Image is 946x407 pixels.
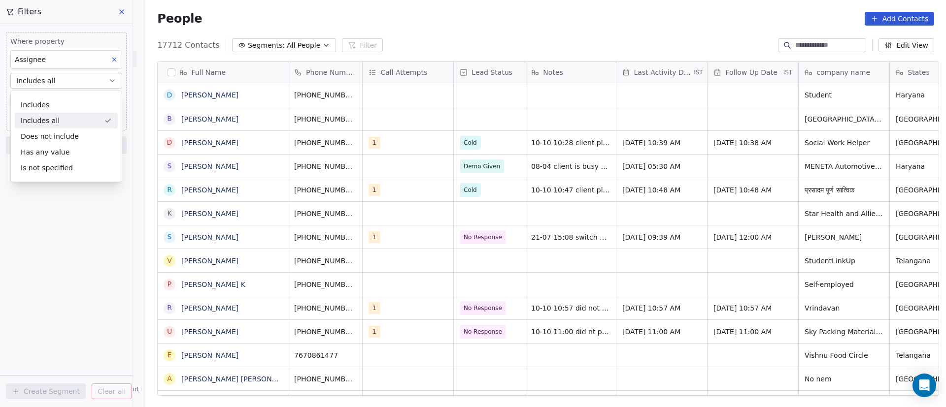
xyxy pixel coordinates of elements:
div: E [168,350,172,360]
span: [DATE] 10:57 AM [713,303,792,313]
a: [PERSON_NAME] [PERSON_NAME] [181,375,298,383]
span: [DATE] 10:48 AM [622,185,701,195]
span: [PHONE_NUMBER] [294,280,356,289]
span: Self-employed [805,280,883,289]
a: [PERSON_NAME] [181,210,238,218]
span: Student [805,90,883,100]
div: Notes [525,62,616,83]
a: [PERSON_NAME] [181,139,238,147]
span: [PHONE_NUMBER] [294,256,356,266]
span: No nem [805,374,883,384]
span: IST [783,68,793,76]
span: Notes [543,67,563,77]
button: Add Contacts [865,12,934,26]
span: 10-10 11:00 did nt pick up call [531,327,610,337]
span: 1 [369,137,380,149]
div: A [168,374,172,384]
span: Social Work Helper [805,138,883,148]
div: K [168,208,172,219]
span: [PHONE_NUMBER] [294,374,356,384]
div: Is not specified [15,160,118,176]
span: Vishnu Food Circle [805,350,883,360]
div: R [167,303,172,313]
div: Includes [15,97,118,113]
span: [PHONE_NUMBER] [294,185,356,195]
span: IST [694,68,703,76]
a: [PERSON_NAME] [181,351,238,359]
span: No Response [464,232,502,242]
div: B [168,114,172,124]
span: [PHONE_NUMBER] [294,209,356,219]
div: Includes all [15,113,118,128]
a: [PERSON_NAME] [181,304,238,312]
a: [PERSON_NAME] [181,162,238,170]
span: [DATE] 11:00 AM [622,327,701,337]
span: All People [287,40,320,51]
button: Filter [342,38,383,52]
span: [PHONE_NUMBER] [294,232,356,242]
span: 1 [369,326,380,338]
div: Has any value [15,144,118,160]
span: Last Activity Date [634,67,692,77]
div: Does not include [15,128,118,144]
div: Suggestions [11,97,122,176]
span: No Response [464,303,502,313]
span: 7670861477 [294,350,356,360]
div: V [168,255,172,266]
a: [PERSON_NAME] [181,186,238,194]
span: 1 [369,231,380,243]
div: R [167,185,172,195]
span: [DATE] 10:57 AM [622,303,701,313]
span: [DATE] 10:38 AM [713,138,792,148]
a: [PERSON_NAME] [181,91,238,99]
span: [DATE] 11:00 AM [713,327,792,337]
span: 1 [369,184,380,196]
div: Follow Up DateIST [708,62,798,83]
span: People [157,11,202,26]
a: [PERSON_NAME] [181,115,238,123]
span: company name [816,67,870,77]
span: 10-10 10:28 client planning to open cloud kitchen [DATE] [531,138,610,148]
span: प्रसादम पूर्ण सात्विक [805,185,883,195]
div: D [167,137,172,148]
span: StudentLinkUp [805,256,883,266]
span: 10-10 10:47 client planning for cloud kitchen in next year asked basic details of device take 7 m... [531,185,610,195]
span: [PERSON_NAME] [805,232,883,242]
a: [PERSON_NAME] [181,257,238,265]
div: Last Activity DateIST [616,62,707,83]
span: Star Health and Allied Insurance [805,209,883,219]
div: Lead Status [454,62,525,83]
span: Full Name [191,67,226,77]
div: Open Intercom Messenger [912,374,936,397]
span: [DATE] 05:30 AM [622,161,701,171]
span: Sky Packing Material Trd: LLC [805,327,883,337]
span: States [908,67,929,77]
span: Segments: [248,40,285,51]
span: Phone Number [306,67,356,77]
div: U [167,326,172,337]
div: S [168,161,172,171]
span: Cold [464,185,477,195]
span: Cold [464,138,477,148]
span: 21-07 15:08 switch off WA sent [531,232,610,242]
span: Lead Status [472,67,512,77]
span: [DATE] 10:48 AM [713,185,792,195]
span: [DATE] 10:39 AM [622,138,701,148]
a: [PERSON_NAME] [181,328,238,336]
div: Full Name [158,62,288,83]
a: [PERSON_NAME] K [181,281,245,288]
span: [DATE] 09:39 AM [622,232,701,242]
span: [PHONE_NUMBER] [294,114,356,124]
span: Call Attempts [380,67,427,77]
div: company name [799,62,889,83]
div: Phone Number [288,62,362,83]
div: P [168,279,171,289]
div: S [168,232,172,242]
span: MENETA Automotives Components Pvt. Ltd. [805,161,883,171]
span: No Response [464,327,502,337]
button: Edit View [878,38,934,52]
span: [DATE] 12:00 AM [713,232,792,242]
div: grid [158,83,288,396]
span: [GEOGRAPHIC_DATA], [GEOGRAPHIC_DATA] [805,114,883,124]
span: Follow Up Date [725,67,777,77]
